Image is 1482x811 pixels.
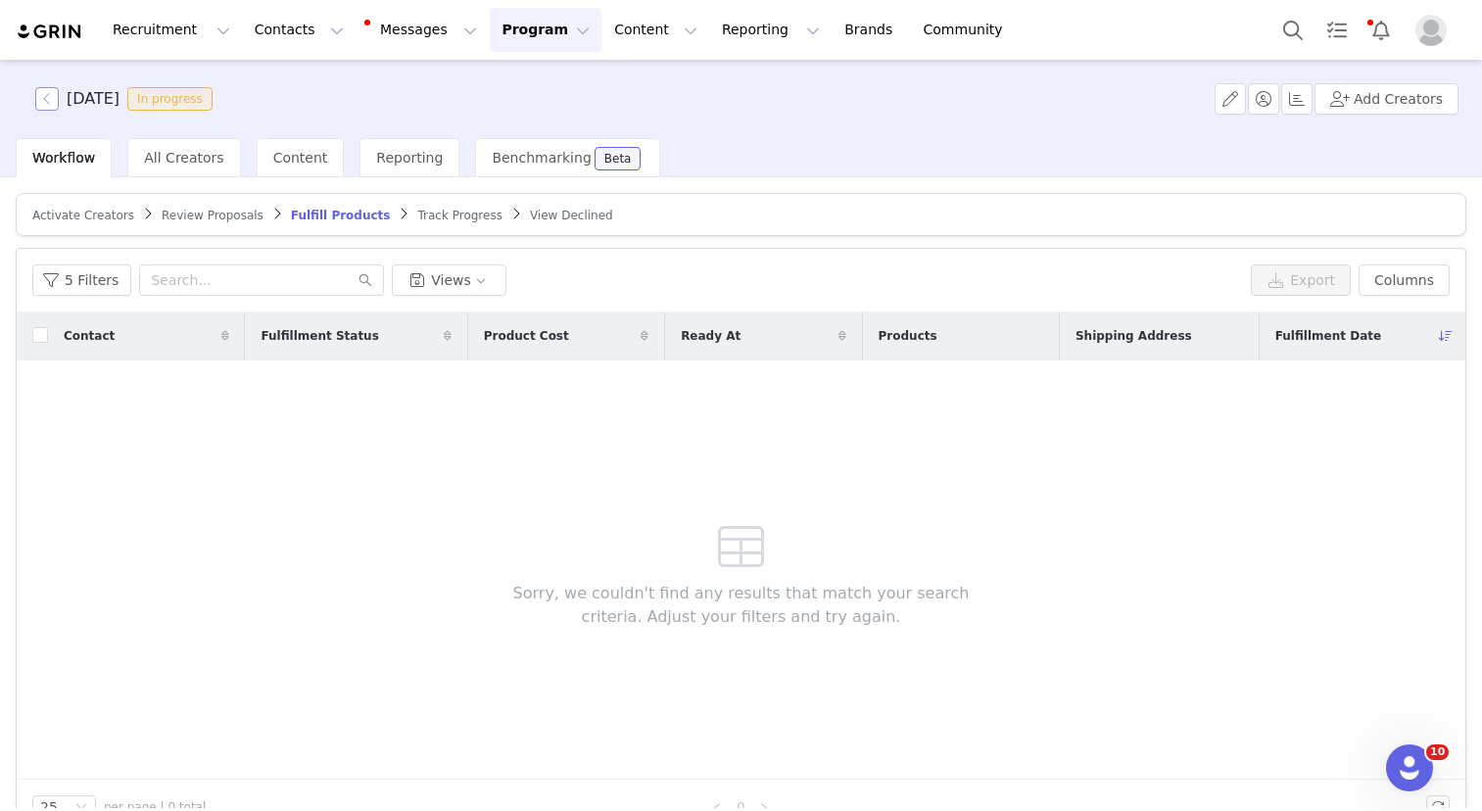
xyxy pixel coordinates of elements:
h3: [DATE] [67,87,120,111]
a: Brands [833,8,910,52]
button: Program [490,8,601,52]
span: Fulfill Products [291,209,391,222]
button: Notifications [1360,8,1403,52]
button: Contacts [243,8,356,52]
button: Reporting [710,8,832,52]
span: Ready At [681,327,741,345]
button: Profile [1404,15,1466,46]
span: Product Cost [484,327,569,345]
span: Fulfillment Status [261,327,378,345]
span: Reporting [376,150,443,166]
span: Review Proposals [162,209,263,222]
span: Shipping Address [1076,327,1192,345]
span: Workflow [32,150,95,166]
span: Contact [64,327,115,345]
i: icon: search [359,273,372,287]
button: 5 Filters [32,264,131,296]
button: Content [602,8,709,52]
a: Community [912,8,1024,52]
span: Activate Creators [32,209,134,222]
span: Products [879,327,937,345]
span: Track Progress [417,209,502,222]
span: Sorry, we couldn't find any results that match your search criteria. Adjust your filters and try ... [483,582,999,629]
button: Add Creators [1315,83,1458,115]
a: Tasks [1315,8,1359,52]
img: placeholder-profile.jpg [1415,15,1447,46]
button: Messages [357,8,489,52]
button: Recruitment [101,8,242,52]
span: View Declined [530,209,613,222]
div: Beta [604,153,632,165]
input: Search... [139,264,384,296]
span: Benchmarking [492,150,591,166]
span: All Creators [144,150,223,166]
span: In progress [127,87,213,111]
span: [object Object] [35,87,220,111]
button: Columns [1359,264,1450,296]
button: Views [392,264,506,296]
iframe: Intercom live chat [1386,744,1433,791]
span: 10 [1426,744,1449,760]
button: Export [1251,264,1351,296]
button: Search [1271,8,1315,52]
span: Fulfillment Date [1275,327,1381,345]
img: grin logo [16,23,84,41]
span: Content [273,150,328,166]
